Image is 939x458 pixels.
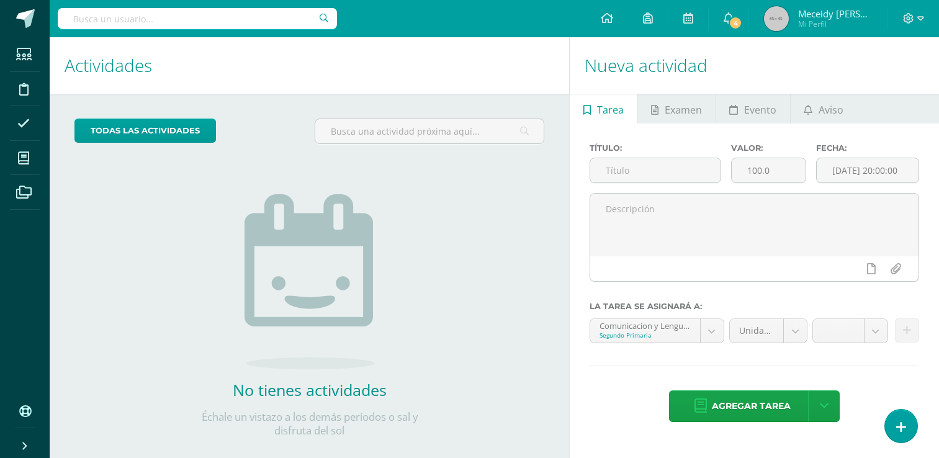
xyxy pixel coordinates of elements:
span: Agregar tarea [712,391,791,421]
h2: No tienes actividades [186,379,434,400]
span: Mi Perfil [798,19,873,29]
input: Título [590,158,721,182]
label: Título: [590,143,721,153]
span: Tarea [597,95,624,125]
label: Fecha: [816,143,919,153]
span: Evento [744,95,776,125]
img: 45x45 [764,6,789,31]
h1: Actividades [65,37,554,94]
span: Aviso [819,95,843,125]
span: Examen [665,95,702,125]
input: Puntos máximos [732,158,806,182]
input: Busca un usuario... [58,8,337,29]
input: Fecha de entrega [817,158,919,182]
span: Meceidy [PERSON_NAME] [798,7,873,20]
h1: Nueva actividad [585,37,924,94]
a: Evento [716,94,790,123]
a: Comunicacion y Lenguaje 'A'Segundo Primaria [590,319,723,343]
label: La tarea se asignará a: [590,302,919,311]
a: todas las Actividades [74,119,216,143]
a: Tarea [570,94,637,123]
span: 4 [729,16,742,30]
div: Comunicacion y Lenguaje 'A' [600,319,690,331]
a: Unidad 4 [730,319,807,343]
img: no_activities.png [245,194,375,369]
input: Busca una actividad próxima aquí... [315,119,544,143]
label: Valor: [731,143,806,153]
a: Examen [637,94,715,123]
div: Segundo Primaria [600,331,690,339]
span: Unidad 4 [739,319,775,343]
a: Aviso [791,94,857,123]
p: Échale un vistazo a los demás períodos o sal y disfruta del sol [186,410,434,438]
